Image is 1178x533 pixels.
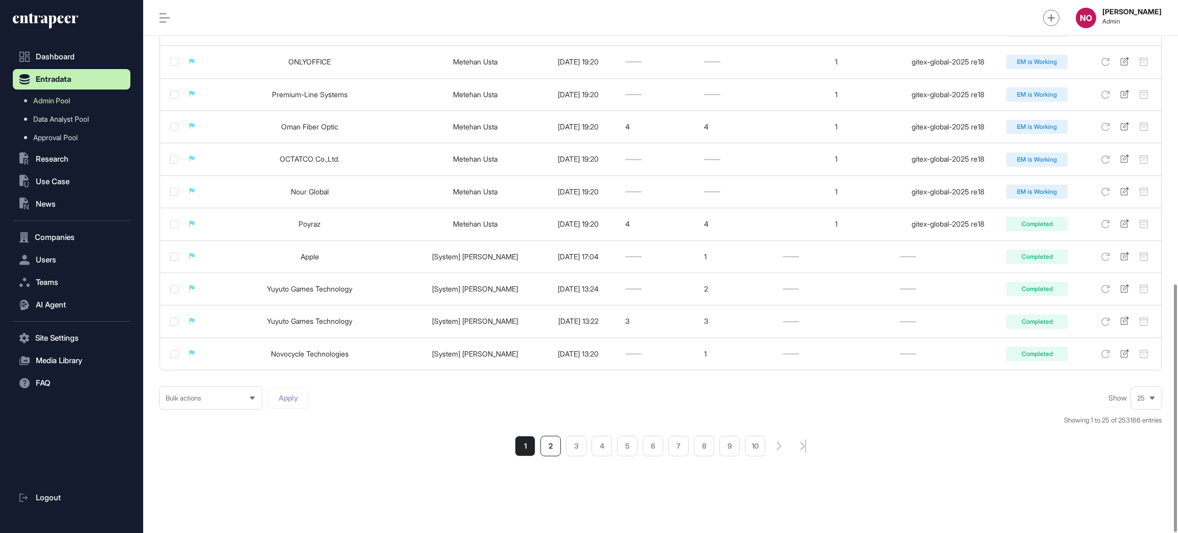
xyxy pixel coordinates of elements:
[1076,8,1096,28] button: NO
[166,394,201,402] span: Bulk actions
[13,69,130,90] button: Entradata
[592,436,612,456] a: 4
[453,57,497,66] a: Metehan Usta
[36,75,71,83] span: Entradata
[625,317,694,325] div: 3
[13,350,130,371] button: Media Library
[1006,217,1068,231] div: Completed
[36,379,50,387] span: FAQ
[540,436,561,456] a: 2
[542,188,615,196] div: [DATE] 19:20
[13,373,130,393] button: FAQ
[453,122,497,131] a: Metehan Usta
[515,436,535,456] a: 1
[1006,282,1068,296] div: Completed
[35,334,79,342] span: Site Settings
[267,317,352,325] a: Yuyuto Games Technology
[783,91,890,99] div: 1
[542,285,615,293] div: [DATE] 13:24
[783,123,890,131] div: 1
[566,436,586,456] a: 3
[36,155,69,163] span: Research
[1006,315,1068,329] div: Completed
[271,349,349,358] a: Novocycle Technologies
[783,220,890,228] div: 1
[36,494,61,502] span: Logout
[453,154,497,163] a: Metehan Usta
[542,253,615,261] div: [DATE] 17:04
[36,177,70,186] span: Use Case
[13,272,130,293] button: Teams
[13,227,130,248] button: Companies
[453,187,497,196] a: Metehan Usta
[36,53,75,61] span: Dashboard
[800,439,806,453] a: search-pagination-last-page-button
[900,91,996,99] div: gitex-global-2025 re18
[36,357,82,365] span: Media Library
[900,220,996,228] div: gitex-global-2025 re18
[13,171,130,192] button: Use Case
[267,284,352,293] a: Yuyuto Games Technology
[1006,185,1068,199] div: EM is Working
[694,436,714,456] a: 8
[617,436,638,456] a: 5
[704,317,773,325] div: 3
[1102,8,1162,16] strong: [PERSON_NAME]
[13,295,130,315] button: AI Agent
[35,233,75,241] span: Companies
[783,58,890,66] div: 1
[299,219,321,228] a: Poyraz
[13,194,130,214] button: News
[1064,415,1162,426] div: Showing 1 to 25 of 253166 entries
[13,149,130,169] button: Research
[542,123,615,131] div: [DATE] 19:20
[432,284,518,293] a: [System] [PERSON_NAME]
[1006,250,1068,264] div: Completed
[36,256,56,264] span: Users
[432,349,518,358] a: [System] [PERSON_NAME]
[33,115,89,123] span: Data Analyst Pool
[13,328,130,348] button: Site Settings
[668,436,689,456] a: 7
[542,155,615,163] div: [DATE] 19:20
[36,278,58,286] span: Teams
[704,285,773,293] div: 2
[1006,87,1068,102] div: EM is Working
[18,110,130,128] a: Data Analyst Pool
[719,436,740,456] a: 9
[542,58,615,66] div: [DATE] 19:20
[432,317,518,325] a: [System] [PERSON_NAME]
[1006,120,1068,134] div: EM is Working
[280,154,339,163] a: OCTATCO Co.,Ltd.
[18,128,130,147] a: Approval Pool
[18,92,130,110] a: Admin Pool
[643,436,663,456] a: 6
[13,47,130,67] a: Dashboard
[745,436,765,456] a: 10
[900,155,996,163] div: gitex-global-2025 re18
[542,91,615,99] div: [DATE] 19:20
[900,123,996,131] div: gitex-global-2025 re18
[900,58,996,66] div: gitex-global-2025 re18
[900,188,996,196] div: gitex-global-2025 re18
[432,252,518,261] a: [System] [PERSON_NAME]
[1006,347,1068,361] div: Completed
[542,350,615,358] div: [DATE] 13:20
[453,90,497,99] a: Metehan Usta
[704,253,773,261] div: 1
[36,301,66,309] span: AI Agent
[704,350,773,358] div: 1
[301,252,319,261] a: Apple
[1006,55,1068,69] div: EM is Working
[272,90,348,99] a: Premium-Line Systems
